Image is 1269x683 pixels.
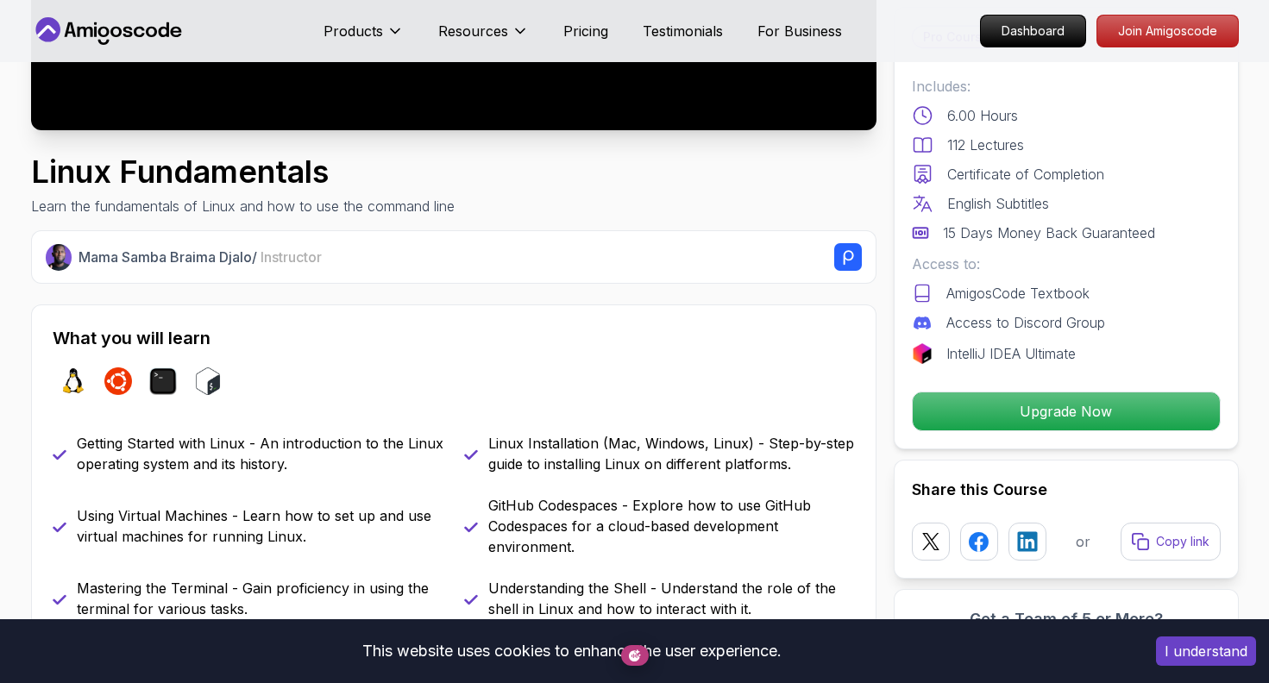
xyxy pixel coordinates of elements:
a: Dashboard [980,15,1086,47]
img: ubuntu logo [104,367,132,395]
div: This website uses cookies to enhance the user experience. [13,632,1130,670]
button: Resources [438,21,529,55]
p: Access to Discord Group [946,312,1105,333]
p: 6.00 Hours [947,105,1018,126]
p: English Subtitles [947,193,1049,214]
img: terminal logo [149,367,177,395]
p: Copy link [1156,533,1209,550]
a: Join Amigoscode [1096,15,1239,47]
button: Copy link [1121,523,1221,561]
p: Upgrade Now [913,392,1220,430]
p: Certificate of Completion [947,164,1104,185]
img: linux logo [60,367,87,395]
span: Instructor [261,248,322,266]
p: GitHub Codespaces - Explore how to use GitHub Codespaces for a cloud-based development environment. [488,495,855,557]
p: AmigosCode Textbook [946,283,1090,304]
p: 112 Lectures [947,135,1024,155]
p: IntelliJ IDEA Ultimate [946,343,1076,364]
h2: What you will learn [53,326,855,350]
img: bash logo [194,367,222,395]
button: Upgrade Now [912,392,1221,431]
h3: Got a Team of 5 or More? [912,607,1221,631]
p: Join Amigoscode [1097,16,1238,47]
h2: Share this Course [912,478,1221,502]
img: Nelson Djalo [46,244,72,271]
p: Getting Started with Linux - An introduction to the Linux operating system and its history. [77,433,443,474]
p: or [1076,531,1090,552]
a: Testimonials [643,21,723,41]
p: Resources [438,21,508,41]
a: Pricing [563,21,608,41]
h1: Linux Fundamentals [31,154,455,189]
p: Using Virtual Machines - Learn how to set up and use virtual machines for running Linux. [77,505,443,547]
img: jetbrains logo [912,343,933,364]
p: Understanding the Shell - Understand the role of the shell in Linux and how to interact with it. [488,578,855,619]
p: Includes: [912,76,1221,97]
p: Mastering the Terminal - Gain proficiency in using the terminal for various tasks. [77,578,443,619]
p: Dashboard [981,16,1085,47]
p: 15 Days Money Back Guaranteed [943,222,1155,243]
button: Accept cookies [1156,636,1256,666]
p: Access to: [912,254,1221,274]
p: Linux Installation (Mac, Windows, Linux) - Step-by-step guide to installing Linux on different pl... [488,433,855,474]
p: Mama Samba Braima Djalo / [79,247,322,267]
p: Products [324,21,383,41]
button: Products [324,21,404,55]
a: For Business [757,21,842,41]
p: Learn the fundamentals of Linux and how to use the command line [31,196,455,216]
